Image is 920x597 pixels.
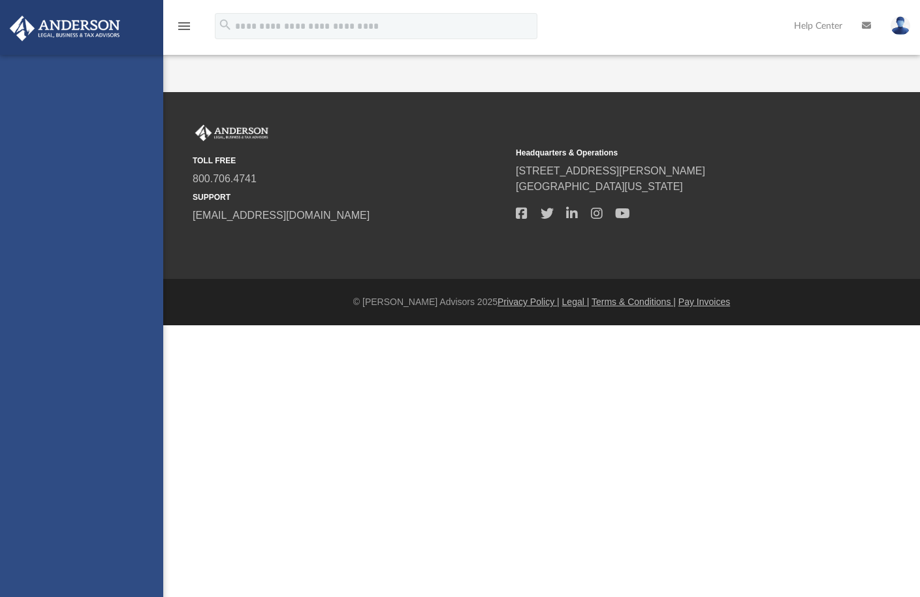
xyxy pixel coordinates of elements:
[678,297,730,307] a: Pay Invoices
[592,297,676,307] a: Terms & Conditions |
[562,297,590,307] a: Legal |
[218,18,232,32] i: search
[498,297,560,307] a: Privacy Policy |
[6,16,124,41] img: Anderson Advisors Platinum Portal
[163,295,920,309] div: © [PERSON_NAME] Advisors 2025
[193,210,370,221] a: [EMAIL_ADDRESS][DOMAIN_NAME]
[193,155,507,167] small: TOLL FREE
[176,25,192,34] a: menu
[516,181,683,192] a: [GEOGRAPHIC_DATA][US_STATE]
[891,16,910,35] img: User Pic
[193,191,507,203] small: SUPPORT
[193,125,271,142] img: Anderson Advisors Platinum Portal
[193,173,257,184] a: 800.706.4741
[516,147,830,159] small: Headquarters & Operations
[516,165,705,176] a: [STREET_ADDRESS][PERSON_NAME]
[176,18,192,34] i: menu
